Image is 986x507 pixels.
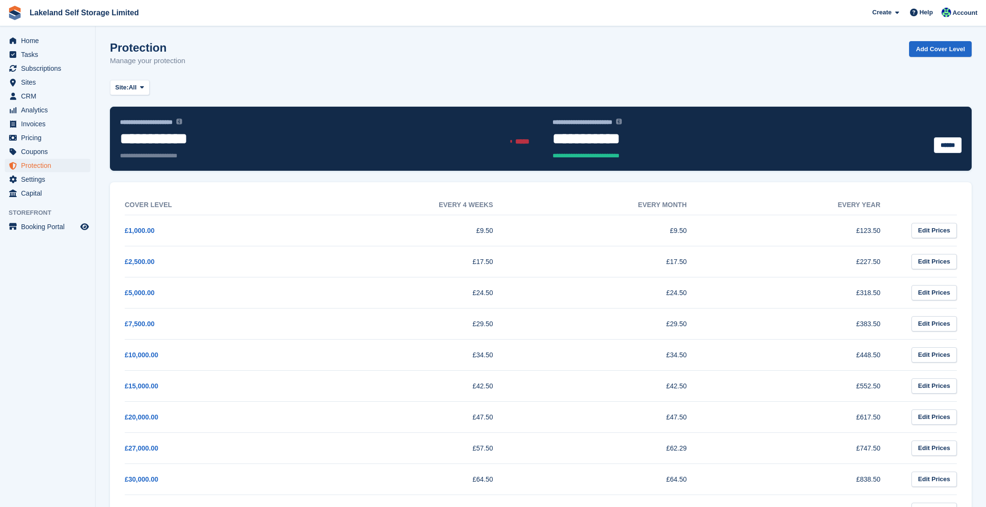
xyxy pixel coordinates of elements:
[706,401,899,432] td: £617.50
[125,444,158,452] a: £27,000.00
[512,215,706,246] td: £9.50
[21,89,78,103] span: CRM
[125,351,158,359] a: £10,000.00
[5,173,90,186] a: menu
[79,221,90,232] a: Preview store
[5,145,90,158] a: menu
[21,103,78,117] span: Analytics
[318,339,512,370] td: £34.50
[115,83,129,92] span: Site:
[21,62,78,75] span: Subscriptions
[706,370,899,401] td: £552.50
[5,187,90,200] a: menu
[125,227,154,234] a: £1,000.00
[21,145,78,158] span: Coupons
[706,195,899,215] th: Every year
[21,48,78,61] span: Tasks
[911,472,957,487] a: Edit Prices
[125,413,158,421] a: £20,000.00
[911,441,957,456] a: Edit Prices
[942,8,951,17] img: Steve Aynsley
[5,62,90,75] a: menu
[911,285,957,301] a: Edit Prices
[110,55,185,66] p: Manage your protection
[21,187,78,200] span: Capital
[911,378,957,394] a: Edit Prices
[512,401,706,432] td: £47.50
[909,41,972,57] a: Add Cover Level
[21,131,78,144] span: Pricing
[706,246,899,277] td: £227.50
[706,277,899,308] td: £318.50
[21,76,78,89] span: Sites
[5,48,90,61] a: menu
[21,117,78,131] span: Invoices
[920,8,933,17] span: Help
[5,34,90,47] a: menu
[318,195,512,215] th: Every 4 weeks
[512,432,706,463] td: £62.29
[953,8,977,18] span: Account
[129,83,137,92] span: All
[21,159,78,172] span: Protection
[706,308,899,339] td: £383.50
[26,5,143,21] a: Lakeland Self Storage Limited
[318,246,512,277] td: £17.50
[706,339,899,370] td: £448.50
[512,370,706,401] td: £42.50
[5,89,90,103] a: menu
[318,463,512,495] td: £64.50
[5,76,90,89] a: menu
[318,308,512,339] td: £29.50
[5,131,90,144] a: menu
[8,6,22,20] img: stora-icon-8386f47178a22dfd0bd8f6a31ec36ba5ce8667c1dd55bd0f319d3a0aa187defe.svg
[125,195,318,215] th: Cover Level
[911,223,957,239] a: Edit Prices
[125,258,154,265] a: £2,500.00
[125,289,154,297] a: £5,000.00
[125,320,154,328] a: £7,500.00
[911,316,957,332] a: Edit Prices
[318,215,512,246] td: £9.50
[512,308,706,339] td: £29.50
[110,80,150,96] button: Site: All
[176,119,182,124] img: icon-info-grey-7440780725fd019a000dd9b08b2336e03edf1995a4989e88bcd33f0948082b44.svg
[512,339,706,370] td: £34.50
[872,8,891,17] span: Create
[5,117,90,131] a: menu
[911,347,957,363] a: Edit Prices
[318,432,512,463] td: £57.50
[512,463,706,495] td: £64.50
[110,41,185,54] h1: Protection
[706,432,899,463] td: £747.50
[706,215,899,246] td: £123.50
[512,246,706,277] td: £17.50
[318,370,512,401] td: £42.50
[512,195,706,215] th: Every month
[911,409,957,425] a: Edit Prices
[706,463,899,495] td: £838.50
[21,173,78,186] span: Settings
[125,475,158,483] a: £30,000.00
[318,401,512,432] td: £47.50
[5,103,90,117] a: menu
[911,254,957,270] a: Edit Prices
[21,220,78,233] span: Booking Portal
[512,277,706,308] td: £24.50
[318,277,512,308] td: £24.50
[5,220,90,233] a: menu
[616,119,622,124] img: icon-info-grey-7440780725fd019a000dd9b08b2336e03edf1995a4989e88bcd33f0948082b44.svg
[125,382,158,390] a: £15,000.00
[21,34,78,47] span: Home
[9,208,95,218] span: Storefront
[5,159,90,172] a: menu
